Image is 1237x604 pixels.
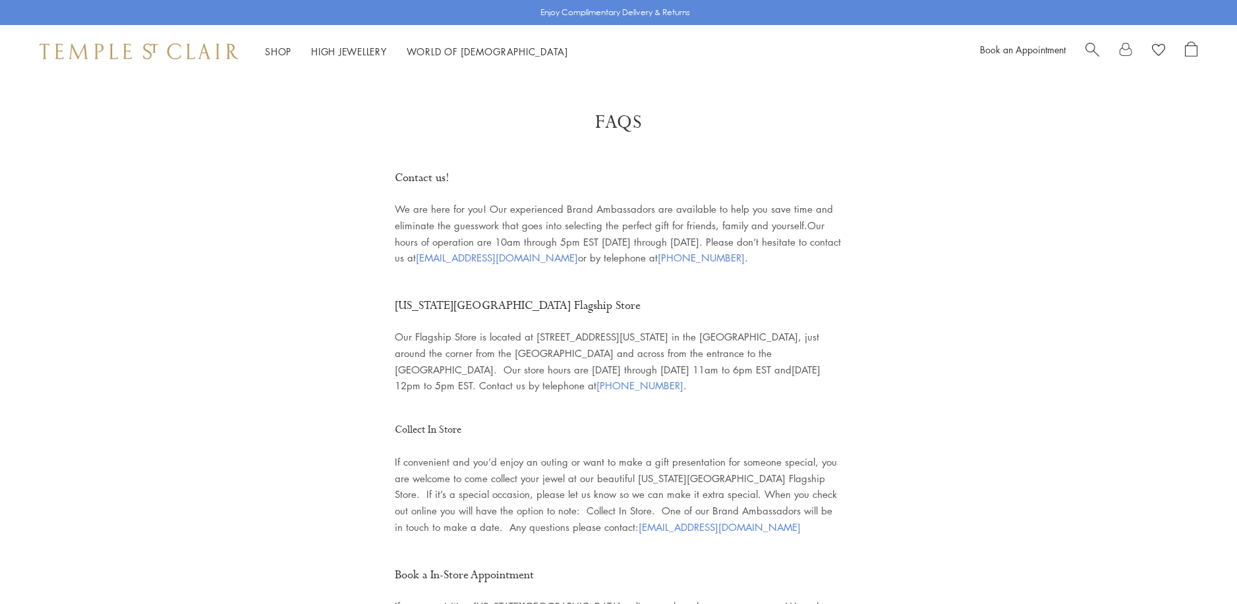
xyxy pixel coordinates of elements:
[40,43,239,59] img: Temple St. Clair
[407,45,568,58] a: World of [DEMOGRAPHIC_DATA]World of [DEMOGRAPHIC_DATA]
[265,45,291,58] a: ShopShop
[980,43,1066,56] a: Book an Appointment
[1152,41,1165,61] a: View Wishlist
[53,111,1184,134] h1: FAQs
[311,45,387,58] a: High JewelleryHigh Jewellery
[395,420,843,440] h3: Collect In Store
[395,330,820,392] span: Our Flagship Store is located at [STREET_ADDRESS][US_STATE] in the [GEOGRAPHIC_DATA], just around...
[416,251,578,264] a: [EMAIL_ADDRESS][DOMAIN_NAME]
[596,379,683,392] a: [PHONE_NUMBER]
[1171,542,1224,591] iframe: Gorgias live chat messenger
[1185,41,1197,61] a: Open Shopping Bag
[395,564,843,586] h2: Book a In-Store Appointment
[639,520,801,534] a: [EMAIL_ADDRESS][DOMAIN_NAME]
[395,295,843,317] h2: [US_STATE][GEOGRAPHIC_DATA] Flagship Store
[1085,41,1099,61] a: Search
[395,167,843,189] h2: Contact us!
[395,201,843,266] p: We are here for you! Our experienced Brand Ambassadors are available to help you save time and el...
[265,43,568,60] nav: Main navigation
[395,455,837,534] span: If convenient and you’d enjoy an outing or want to make a gift presentation for someone special, ...
[596,379,687,392] span: .
[658,251,745,264] a: [PHONE_NUMBER]
[540,6,690,19] p: Enjoy Complimentary Delivery & Returns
